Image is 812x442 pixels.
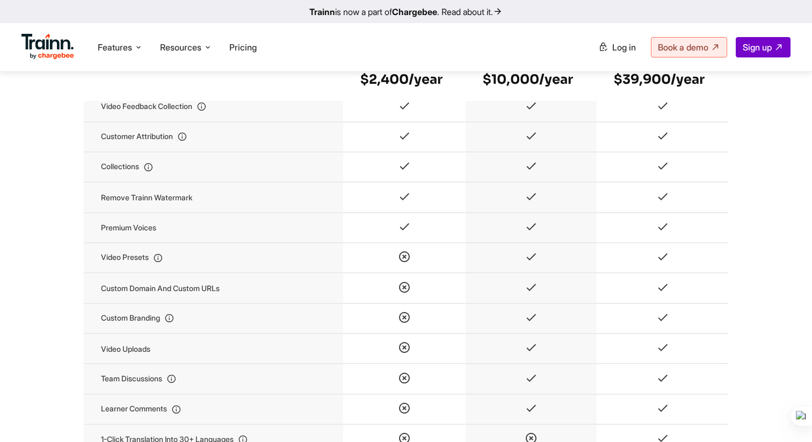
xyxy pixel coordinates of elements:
td: Custom domain and custom URLs [84,273,343,303]
td: Video feedback collection [84,91,343,121]
img: Trainn Logo [21,34,74,60]
h6: $39,900/year [614,71,711,88]
span: Log in [612,42,636,53]
td: Premium voices [84,213,343,243]
td: Remove Trainn watermark [84,182,343,212]
a: Sign up [736,37,791,57]
b: Chargebee [392,6,437,17]
td: Custom branding [84,303,343,334]
span: Features [98,41,132,53]
iframe: Chat Widget [758,390,812,442]
b: Trainn [309,6,335,17]
span: Book a demo [658,42,708,53]
td: Video uploads [84,334,343,364]
a: Pricing [229,42,257,53]
td: Customer attribution [84,122,343,152]
span: Resources [160,41,201,53]
a: Log in [592,38,642,57]
h6: $10,000/year [483,71,579,88]
td: Video presets [84,243,343,273]
a: Book a demo [651,37,727,57]
td: Learner comments [84,394,343,424]
span: Sign up [743,42,772,53]
h6: $2,400/year [360,71,448,88]
td: Collections [84,152,343,182]
td: Team discussions [84,364,343,394]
